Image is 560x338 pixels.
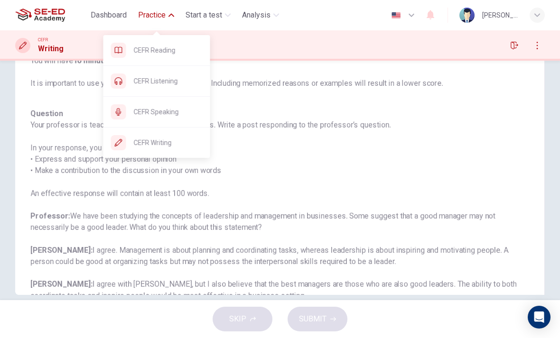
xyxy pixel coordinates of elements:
[134,137,203,148] span: CEFR Writing
[134,7,178,24] button: Practice
[134,75,203,87] span: CEFR Listening
[186,9,222,21] span: Start a test
[38,43,64,55] h1: Writing
[87,7,131,24] button: Dashboard
[30,188,518,199] h6: An effective response will contain at least 100 words.
[15,6,65,25] img: SE-ED Academy logo
[30,279,518,301] h6: I agree with [PERSON_NAME], but I also believe that the best managers are those who are also good...
[459,8,475,23] img: Profile picture
[103,128,210,158] div: CEFR Writing
[30,280,93,289] b: [PERSON_NAME]:
[242,9,271,21] span: Analysis
[30,108,518,119] h6: Question
[103,35,210,65] div: CEFR Reading
[30,211,70,220] b: Professor:
[134,106,203,118] span: CEFR Speaking
[528,306,551,329] div: Open Intercom Messenger
[134,45,203,56] span: CEFR Reading
[30,210,518,233] h6: We have been studying the concepts of leadership and management in businesses. Some suggest that ...
[30,245,518,267] h6: I agree. Management is about planning and coordinating tasks, whereas leadership is about inspiri...
[15,6,87,25] a: SE-ED Academy logo
[182,7,234,24] button: Start a test
[138,9,166,21] span: Practice
[238,7,283,24] button: Analysis
[30,142,518,176] h6: In your response, you should do the following: • Express and support your personal opinion • Make...
[103,97,210,127] div: CEFR Speaking
[91,9,127,21] span: Dashboard
[30,246,93,255] b: [PERSON_NAME]:
[103,66,210,96] div: CEFR Listening
[390,12,402,19] img: en
[38,37,48,43] span: CEFR
[482,9,518,21] div: [PERSON_NAME]
[30,119,518,131] h6: Your professor is teaching a class on Business Studies. Write a post responding to the professor’...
